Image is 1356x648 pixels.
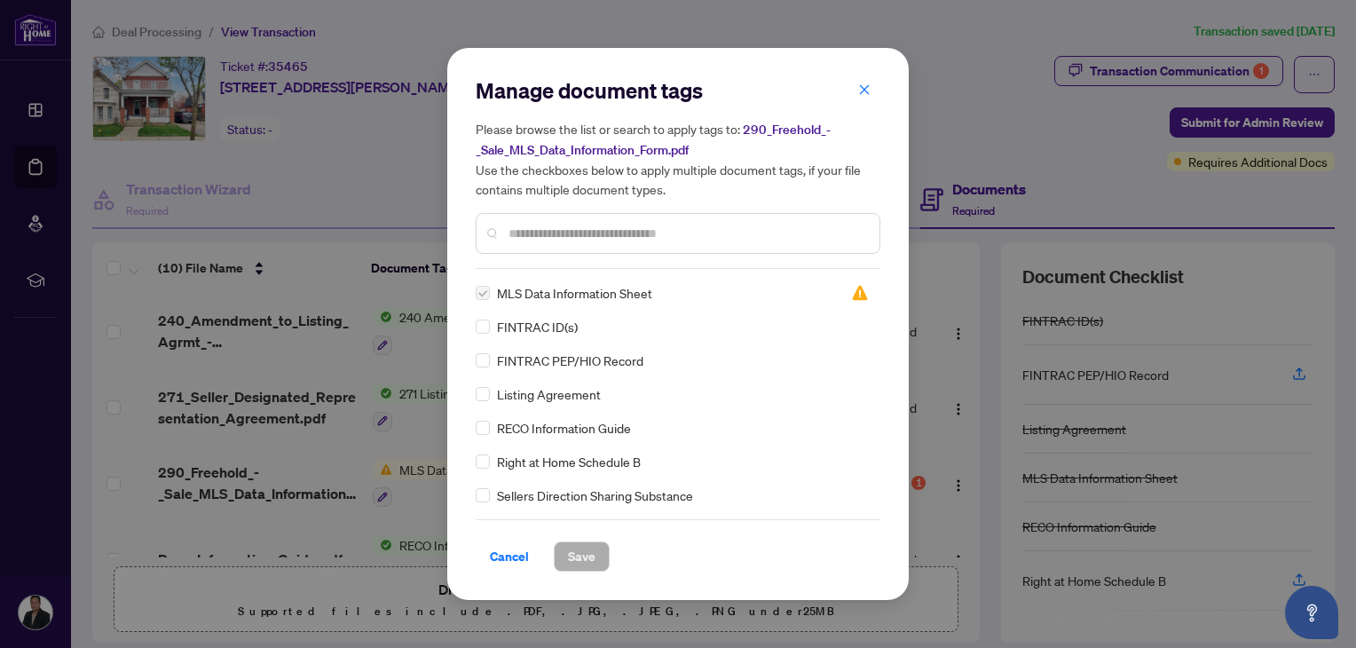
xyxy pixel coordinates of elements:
[497,283,652,303] span: MLS Data Information Sheet
[851,284,869,302] img: status
[497,351,643,370] span: FINTRAC PEP/HIO Record
[497,452,641,471] span: Right at Home Schedule B
[554,541,610,572] button: Save
[497,418,631,438] span: RECO Information Guide
[476,119,880,199] h5: Please browse the list or search to apply tags to: Use the checkboxes below to apply multiple doc...
[858,83,871,96] span: close
[497,317,578,336] span: FINTRAC ID(s)
[497,384,601,404] span: Listing Agreement
[476,541,543,572] button: Cancel
[476,76,880,105] h2: Manage document tags
[1285,586,1338,639] button: Open asap
[497,486,693,505] span: Sellers Direction Sharing Substance
[851,284,869,302] span: Needs Work
[490,542,529,571] span: Cancel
